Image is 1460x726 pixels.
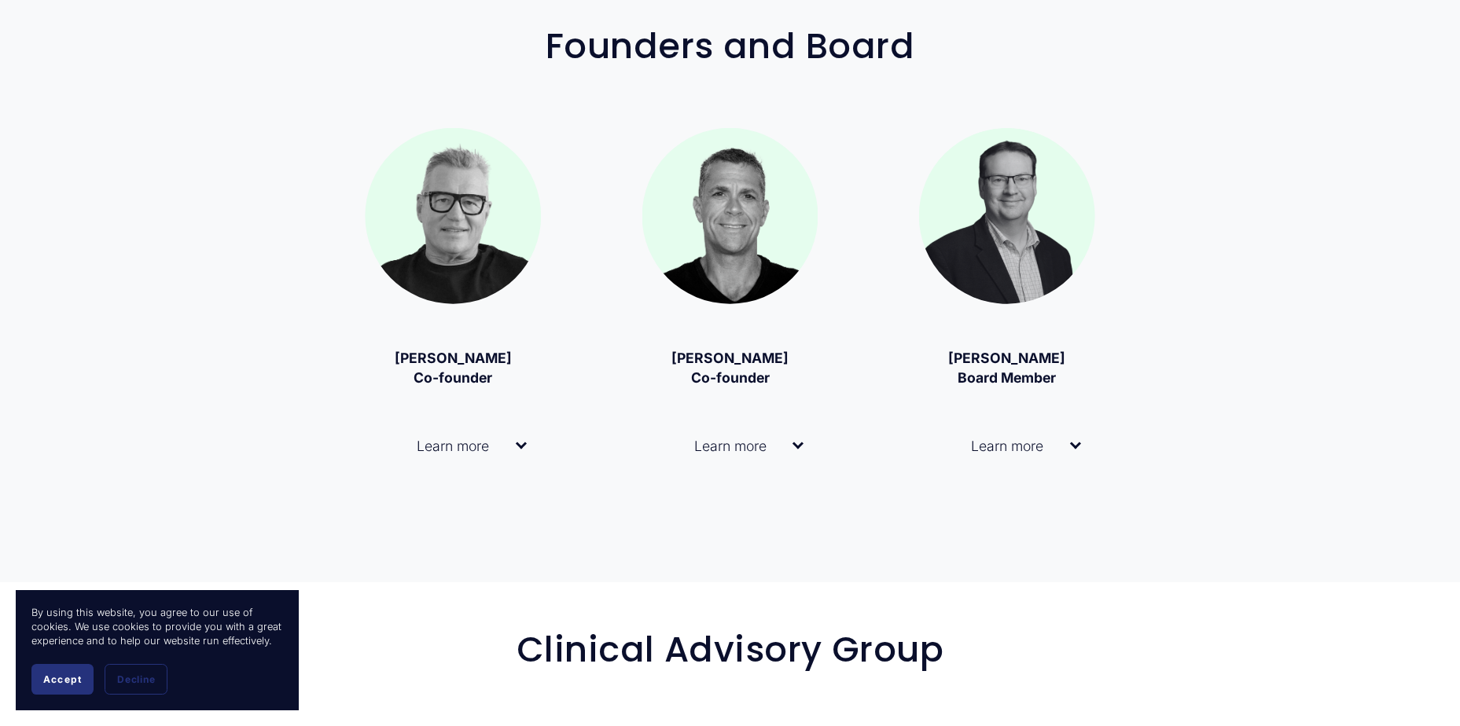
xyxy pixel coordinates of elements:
section: Cookie banner [16,590,299,710]
button: Learn more [919,414,1095,478]
span: Learn more [933,438,1070,454]
button: Learn more [365,414,541,478]
button: Accept [31,664,94,695]
h2: Founders and Board [181,27,1280,66]
h2: Clinical Advisory Group [181,630,1280,669]
p: By using this website, you agree to our use of cookies. We use cookies to provide you with a grea... [31,606,283,648]
strong: [PERSON_NAME] Co-founder [395,350,512,386]
strong: [PERSON_NAME] Co-founder [671,350,789,386]
button: Decline [105,664,167,695]
strong: [PERSON_NAME] Board Member [948,350,1065,386]
button: Learn more [642,414,818,478]
span: Accept [43,673,82,685]
span: Learn more [379,438,516,454]
span: Learn more [656,438,793,454]
span: Decline [117,673,155,685]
